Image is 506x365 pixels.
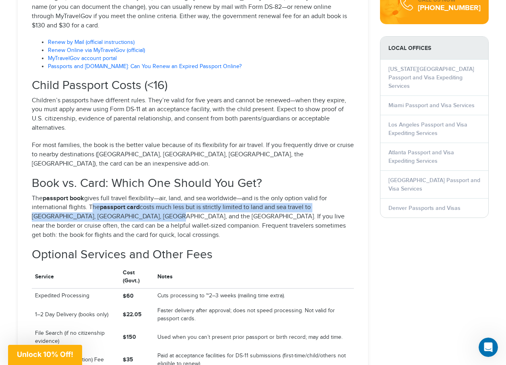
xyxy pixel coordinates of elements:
[32,288,120,304] td: Expedited Processing
[154,326,354,349] td: Used when you can’t present prior passport or birth record; may add time.
[388,121,467,137] a: Los Angeles Passport and Visa Expediting Services
[32,326,120,349] td: File Search (if no citizenship evidence)
[388,102,475,109] a: Miami Passport and Visa Services
[43,195,84,202] strong: passport book
[100,203,140,211] strong: passport card
[154,265,354,288] th: Notes
[48,39,134,46] a: Renew by Mail (official instructions)
[123,311,142,318] strong: $22.05
[380,37,488,60] strong: LOCAL OFFICES
[479,338,498,357] iframe: Intercom live chat
[48,63,242,70] a: Passports and [DOMAIN_NAME]: Can You Renew an Expired Passport Online?
[120,265,154,288] th: Cost (Govt.)
[32,265,120,288] th: Service
[123,292,134,299] strong: $60
[388,205,461,212] a: Denver Passports and Visas
[32,304,120,326] td: 1–2 Day Delivery (books only)
[8,345,82,365] div: Unlock 10% Off!
[388,66,474,89] a: [US_STATE][GEOGRAPHIC_DATA] Passport and Visa Expediting Services
[32,177,354,190] h2: Book vs. Card: Which One Should You Get?
[418,4,481,12] div: [PHONE_NUMBER]
[32,248,354,261] h2: Optional Services and Other Fees
[388,177,480,192] a: [GEOGRAPHIC_DATA] Passport and Visa Services
[32,194,354,240] p: The gives full travel flexibility—air, land, and sea worldwide—and is the only option valid for i...
[32,79,354,92] h2: Child Passport Costs (<16)
[48,55,117,62] a: MyTravelGov account portal
[48,47,145,54] a: Renew Online via MyTravelGov (official)
[154,288,354,304] td: Cuts processing to ~2–3 weeks (mailing time extra).
[123,334,136,340] strong: $150
[388,149,454,164] a: Atlanta Passport and Visa Expediting Services
[123,356,133,363] strong: $35
[154,304,354,326] td: Faster delivery after approval; does not speed processing. Not valid for passport cards.
[32,141,354,169] p: For most families, the book is the better value because of its flexibility for air travel. If you...
[17,350,73,359] span: Unlock 10% Off!
[32,96,354,133] p: Children’s passports have different rules. They’re valid for five years and cannot be renewed—whe...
